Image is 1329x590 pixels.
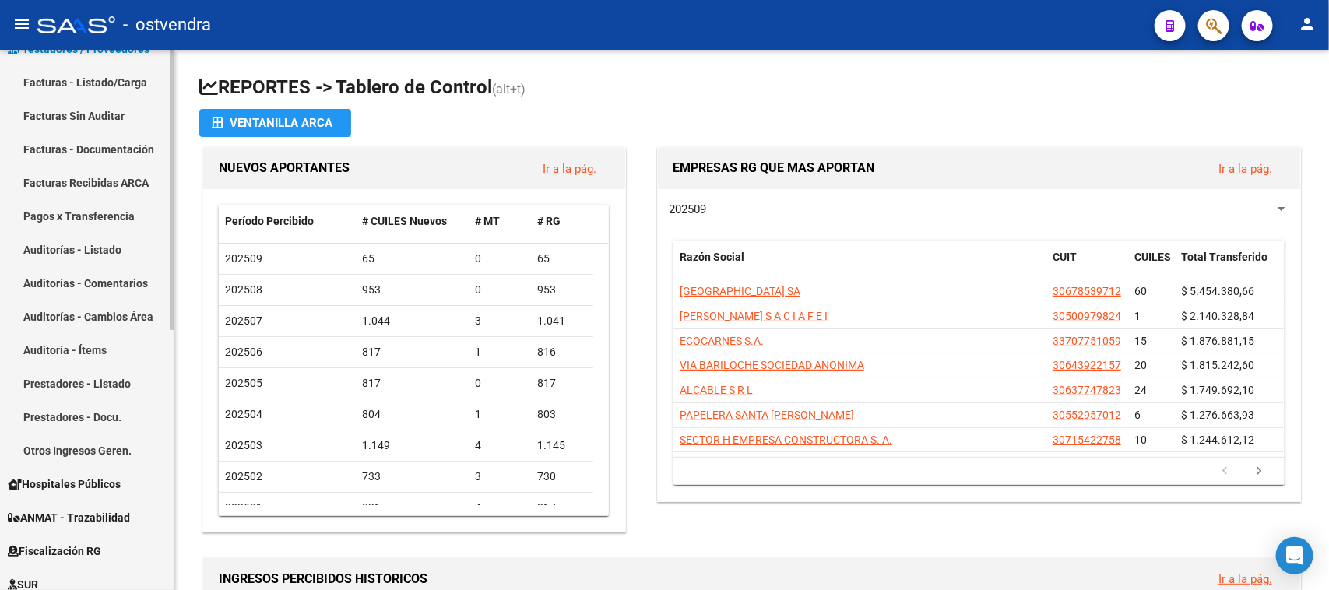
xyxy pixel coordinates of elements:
div: 1 [475,406,525,423]
a: go to previous page [1211,463,1240,480]
span: 30500979824 [1053,310,1121,322]
span: 30643922157 [1053,359,1121,371]
datatable-header-cell: Período Percibido [219,205,356,238]
div: 804 [362,406,463,423]
button: Ir a la pág. [1206,154,1285,183]
span: $ 1.276.663,93 [1181,409,1254,421]
div: 0 [475,250,525,268]
span: Razón Social [680,251,744,263]
div: 816 [537,343,587,361]
span: 20 [1134,359,1147,371]
span: PAPELERA SANTA [PERSON_NAME] [680,409,854,421]
div: 953 [537,281,587,299]
span: 202505 [225,377,262,389]
span: 202509 [225,252,262,265]
span: Hospitales Públicos [8,476,121,493]
span: 6 [1134,409,1141,421]
span: 15 [1134,335,1147,347]
span: ALCABLE S R L [680,384,753,396]
span: 33707751059 [1053,335,1121,347]
h1: REPORTES -> Tablero de Control [199,75,1304,102]
span: (alt+t) [492,82,526,97]
div: 803 [537,406,587,423]
div: 817 [362,343,463,361]
div: 817 [362,374,463,392]
span: $ 1.815.242,60 [1181,359,1254,371]
button: Ir a la pág. [531,154,610,183]
div: 4 [475,437,525,455]
span: 24 [1134,384,1147,396]
a: Ir a la pág. [1218,572,1272,586]
span: INGRESOS PERCIBIDOS HISTORICOS [219,571,427,586]
div: 65 [362,250,463,268]
span: $ 1.244.612,12 [1181,434,1254,446]
span: 202506 [225,346,262,358]
div: 817 [537,499,587,517]
span: 1 [1134,310,1141,322]
div: 953 [362,281,463,299]
div: 0 [475,374,525,392]
span: VIA BARILOCHE SOCIEDAD ANONIMA [680,359,864,371]
div: 65 [537,250,587,268]
span: $ 2.140.328,84 [1181,310,1254,322]
span: 202507 [225,314,262,327]
span: ANMAT - Trazabilidad [8,509,130,526]
div: 3 [475,468,525,486]
span: # CUILES Nuevos [362,215,447,227]
datatable-header-cell: Razón Social [673,241,1046,292]
span: NUEVOS APORTANTES [219,160,350,175]
span: 202501 [225,501,262,514]
mat-icon: menu [12,15,31,33]
span: 202502 [225,470,262,483]
span: 202508 [225,283,262,296]
div: Ventanilla ARCA [212,109,339,137]
span: - ostvendra [123,8,211,42]
datatable-header-cell: # MT [469,205,531,238]
span: 10 [1134,434,1147,446]
span: ECOCARNES S.A. [680,335,764,347]
span: CUILES [1134,251,1171,263]
datatable-header-cell: CUIT [1046,241,1128,292]
datatable-header-cell: # RG [531,205,593,238]
mat-icon: person [1298,15,1317,33]
span: $ 1.876.881,15 [1181,335,1254,347]
span: CUIT [1053,251,1077,263]
a: Ir a la pág. [1218,162,1272,176]
span: 30637747823 [1053,384,1121,396]
div: Open Intercom Messenger [1276,537,1313,574]
div: 733 [362,468,463,486]
div: 0 [475,281,525,299]
span: # MT [475,215,500,227]
div: 1.044 [362,312,463,330]
div: 1 [475,343,525,361]
span: 30552957012 [1053,409,1121,421]
div: 1.041 [537,312,587,330]
span: [GEOGRAPHIC_DATA] SA [680,285,800,297]
button: Ventanilla ARCA [199,109,351,137]
span: 60 [1134,285,1147,297]
span: EMPRESAS RG QUE MAS APORTAN [673,160,875,175]
div: 730 [537,468,587,486]
span: 30715422758 [1053,434,1121,446]
span: $ 1.749.692,10 [1181,384,1254,396]
span: Total Transferido [1181,251,1267,263]
span: Período Percibido [225,215,314,227]
div: 3 [475,312,525,330]
span: 202503 [225,439,262,451]
span: Fiscalización RG [8,543,101,560]
span: [PERSON_NAME] S A C I A F E I [680,310,828,322]
span: 30678539712 [1053,285,1121,297]
a: Ir a la pág. [543,162,597,176]
div: 821 [362,499,463,517]
span: 202504 [225,408,262,420]
datatable-header-cell: CUILES [1128,241,1175,292]
div: 1.145 [537,437,587,455]
span: $ 5.454.380,66 [1181,285,1254,297]
datatable-header-cell: Total Transferido [1175,241,1284,292]
div: 1.149 [362,437,463,455]
span: 202509 [670,202,707,216]
datatable-header-cell: # CUILES Nuevos [356,205,469,238]
span: SECTOR H EMPRESA CONSTRUCTORA S. A. [680,434,892,446]
span: # RG [537,215,561,227]
a: go to next page [1245,463,1275,480]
